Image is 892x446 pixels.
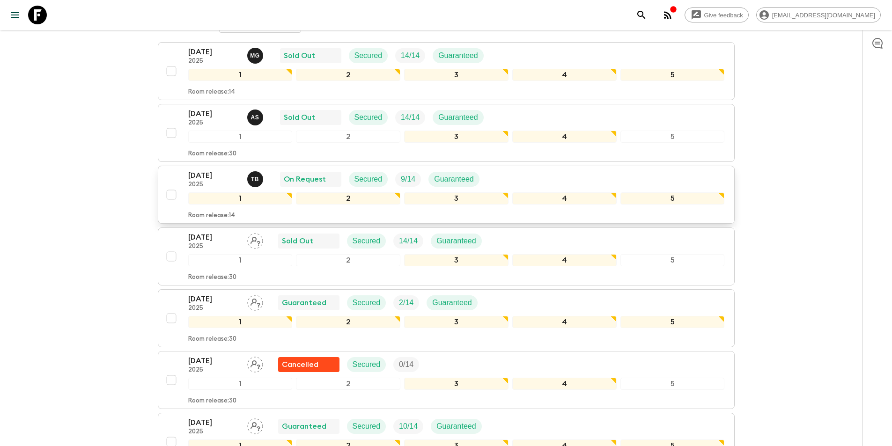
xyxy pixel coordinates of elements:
[438,50,478,61] p: Guaranteed
[404,378,509,390] div: 3
[247,112,265,120] span: Ana Sikharulidze
[512,316,617,328] div: 4
[393,234,423,249] div: Trip Fill
[404,131,509,143] div: 3
[767,12,880,19] span: [EMAIL_ADDRESS][DOMAIN_NAME]
[188,131,293,143] div: 1
[284,112,315,123] p: Sold Out
[251,175,259,183] p: T B
[401,50,420,61] p: 14 / 14
[296,378,400,390] div: 2
[247,48,265,64] button: MG
[436,421,476,432] p: Guaranteed
[188,181,240,189] p: 2025
[188,336,236,343] p: Room release: 30
[438,112,478,123] p: Guaranteed
[347,357,386,372] div: Secured
[247,51,265,58] span: Mariam Gabichvadze
[158,166,735,224] button: [DATE]2025Tamar BulbulashviliOn RequestSecuredTrip FillGuaranteed12345Room release:14
[158,42,735,100] button: [DATE]2025Mariam GabichvadzeSold OutSecuredTrip FillGuaranteed12345Room release:14
[158,351,735,409] button: [DATE]2025Assign pack leaderFlash Pack cancellationSecuredTrip Fill12345Room release:30
[296,69,400,81] div: 2
[284,50,315,61] p: Sold Out
[399,297,413,308] p: 2 / 14
[188,254,293,266] div: 1
[158,227,735,285] button: [DATE]2025Assign pack leaderSold OutSecuredTrip FillGuaranteed12345Room release:30
[347,295,386,310] div: Secured
[347,419,386,434] div: Secured
[250,52,260,59] p: M G
[399,235,418,247] p: 14 / 14
[353,297,381,308] p: Secured
[247,110,265,125] button: AS
[512,69,617,81] div: 4
[395,172,421,187] div: Trip Fill
[188,293,240,305] p: [DATE]
[188,170,240,181] p: [DATE]
[620,192,725,205] div: 5
[399,359,413,370] p: 0 / 14
[247,298,263,305] span: Assign pack leader
[685,7,749,22] a: Give feedback
[393,419,423,434] div: Trip Fill
[188,46,240,58] p: [DATE]
[247,171,265,187] button: TB
[620,378,725,390] div: 5
[188,305,240,312] p: 2025
[620,254,725,266] div: 5
[432,297,472,308] p: Guaranteed
[188,212,235,219] p: Room release: 14
[512,254,617,266] div: 4
[247,236,263,243] span: Assign pack leader
[188,417,240,428] p: [DATE]
[188,316,293,328] div: 1
[188,355,240,366] p: [DATE]
[699,12,748,19] span: Give feedback
[278,357,339,372] div: Flash Pack cancellation
[158,289,735,347] button: [DATE]2025Assign pack leaderGuaranteedSecuredTrip FillGuaranteed12345Room release:30
[436,235,476,247] p: Guaranteed
[6,6,24,24] button: menu
[393,357,419,372] div: Trip Fill
[395,48,425,63] div: Trip Fill
[353,235,381,247] p: Secured
[404,316,509,328] div: 3
[188,366,240,374] p: 2025
[620,131,725,143] div: 5
[632,6,651,24] button: search adventures
[188,428,240,436] p: 2025
[282,297,326,308] p: Guaranteed
[620,316,725,328] div: 5
[404,69,509,81] div: 3
[296,254,400,266] div: 2
[188,58,240,65] p: 2025
[296,131,400,143] div: 2
[188,378,293,390] div: 1
[188,397,236,405] p: Room release: 30
[251,114,259,121] p: A S
[399,421,418,432] p: 10 / 14
[296,316,400,328] div: 2
[354,50,383,61] p: Secured
[247,359,263,367] span: Assign pack leader
[347,234,386,249] div: Secured
[188,88,235,96] p: Room release: 14
[401,112,420,123] p: 14 / 14
[512,378,617,390] div: 4
[349,110,388,125] div: Secured
[349,172,388,187] div: Secured
[349,48,388,63] div: Secured
[296,192,400,205] div: 2
[282,235,313,247] p: Sold Out
[284,174,326,185] p: On Request
[620,69,725,81] div: 5
[404,254,509,266] div: 3
[512,192,617,205] div: 4
[393,295,419,310] div: Trip Fill
[282,421,326,432] p: Guaranteed
[434,174,474,185] p: Guaranteed
[247,421,263,429] span: Assign pack leader
[354,174,383,185] p: Secured
[188,192,293,205] div: 1
[512,131,617,143] div: 4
